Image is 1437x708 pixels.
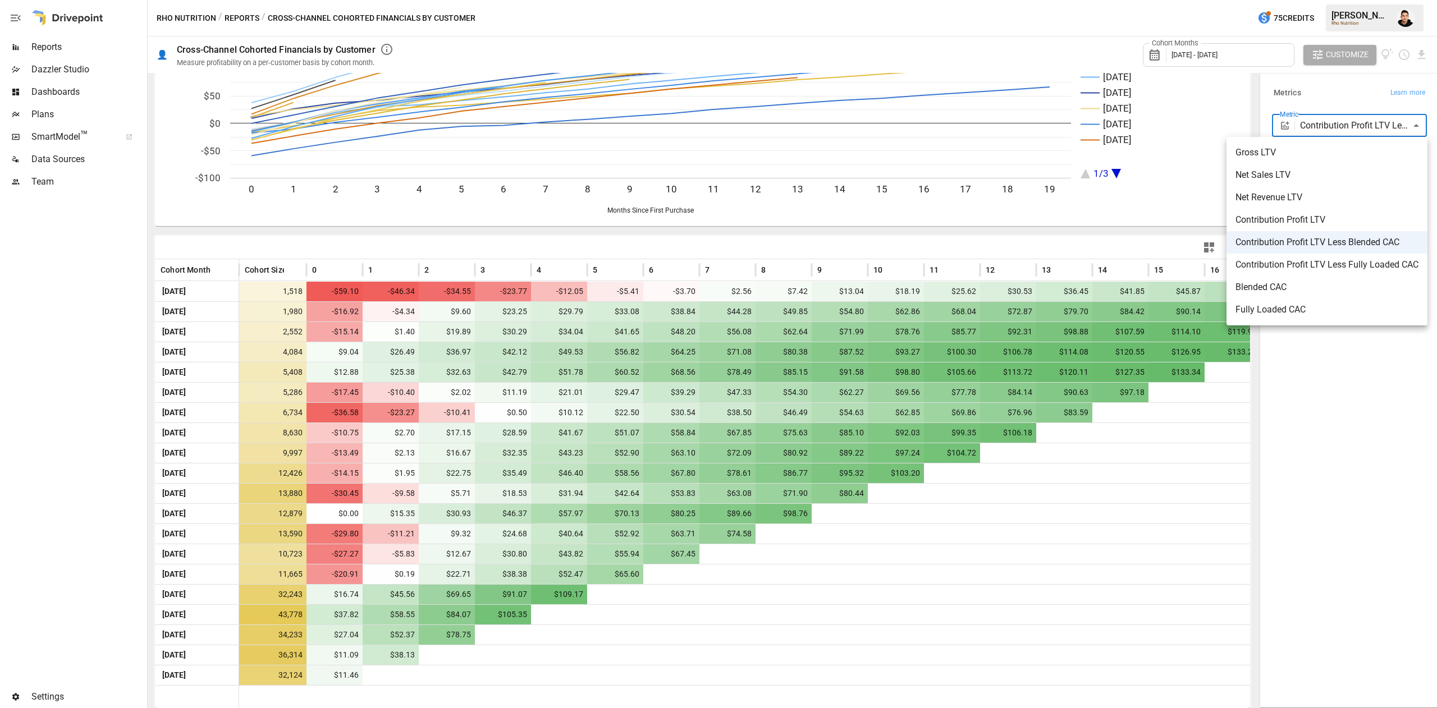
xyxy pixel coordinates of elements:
[1235,168,1418,182] span: Net Sales LTV
[1235,303,1418,316] span: Fully Loaded CAC
[1235,213,1418,227] span: Contribution Profit LTV
[1235,191,1418,204] span: Net Revenue LTV
[1235,258,1418,272] span: Contribution Profit LTV Less Fully Loaded CAC
[1235,236,1418,249] span: Contribution Profit LTV Less Blended CAC
[1235,146,1418,159] span: Gross LTV
[1235,281,1418,294] span: Blended CAC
